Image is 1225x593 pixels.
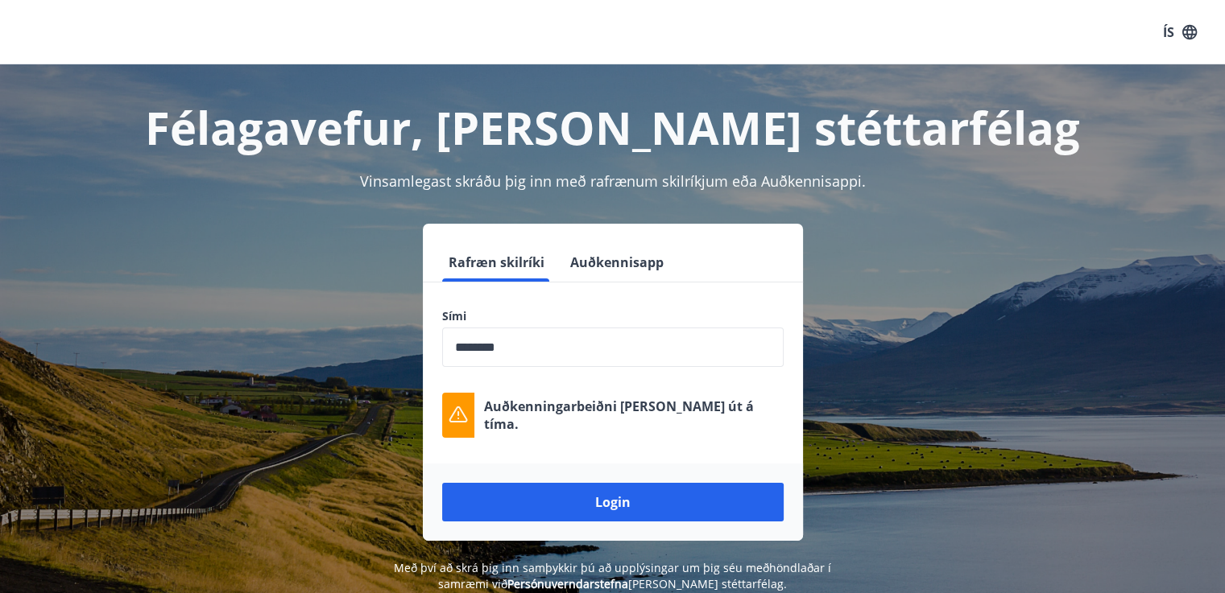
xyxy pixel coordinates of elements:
a: Persónuverndarstefna [507,576,628,591]
span: Með því að skrá þig inn samþykkir þú að upplýsingar um þig séu meðhöndlaðar í samræmi við [PERSON... [394,560,831,591]
p: Auðkenningarbeiðni [PERSON_NAME] út á tíma. [484,397,784,433]
label: Sími [442,308,784,324]
h1: Félagavefur, [PERSON_NAME] stéttarfélag [52,97,1173,158]
span: Vinsamlegast skráðu þig inn með rafrænum skilríkjum eða Auðkennisappi. [360,171,866,191]
button: Auðkennisapp [564,243,670,282]
button: ÍS [1154,18,1206,47]
button: Rafræn skilríki [442,243,551,282]
button: Login [442,483,784,521]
